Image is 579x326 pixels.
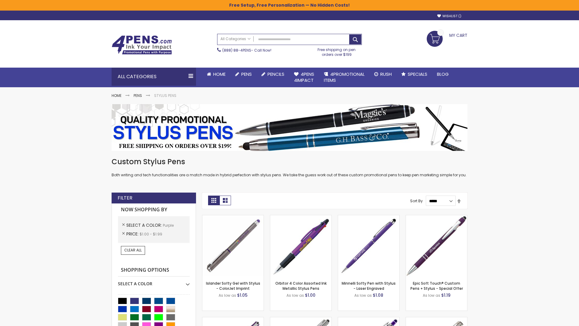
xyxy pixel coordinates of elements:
[112,157,467,178] div: Both writing and tech functionalities are a match made in hybrid perfection with stylus pens. We ...
[118,276,190,287] div: Select A Color
[294,71,314,83] span: 4Pens 4impact
[423,293,440,298] span: As low as
[112,93,122,98] a: Home
[206,281,260,291] a: Islander Softy Gel with Stylus - ColorJet Imprint
[222,48,251,53] a: (888) 88-4PENS
[406,215,467,276] img: 4P-MS8B-Purple
[208,196,220,205] strong: Grid
[270,215,331,220] a: Orbitor 4 Color Assorted Ink Metallic Stylus Pens-Purple
[441,292,451,298] span: $1.19
[437,71,449,77] span: Blog
[406,215,467,220] a: 4P-MS8B-Purple
[437,14,461,18] a: Wishlist
[410,198,423,203] label: Sort By
[338,317,399,322] a: Phoenix Softy with Stylus Pen - Laser-Purple
[408,71,427,77] span: Specials
[289,68,319,87] a: 4Pens4impact
[369,68,397,81] a: Rush
[222,48,271,53] span: - Call Now!
[270,215,331,276] img: Orbitor 4 Color Assorted Ink Metallic Stylus Pens-Purple
[237,292,248,298] span: $1.05
[220,37,251,41] span: All Categories
[319,68,369,87] a: 4PROMOTIONALITEMS
[112,104,467,151] img: Stylus Pens
[124,248,142,253] span: Clear All
[202,215,264,220] a: Islander Softy Gel with Stylus - ColorJet Imprint-Purple
[267,71,284,77] span: Pencils
[121,246,145,254] a: Clear All
[324,71,365,83] span: 4PROMOTIONAL ITEMS
[154,93,176,98] strong: Stylus Pens
[202,215,264,276] img: Islander Softy Gel with Stylus - ColorJet Imprint-Purple
[354,293,372,298] span: As low as
[380,71,392,77] span: Rush
[217,34,254,44] a: All Categories
[112,68,196,86] div: All Categories
[286,293,304,298] span: As low as
[112,157,467,167] h1: Custom Stylus Pens
[163,223,174,228] span: Purple
[312,45,362,57] div: Free shipping on pen orders over $199
[342,281,396,291] a: Minnelli Softy Pen with Stylus - Laser Engraved
[338,215,399,220] a: Minnelli Softy Pen with Stylus - Laser Engraved-Purple
[112,35,172,55] img: 4Pens Custom Pens and Promotional Products
[126,231,140,237] span: Price
[118,203,190,216] strong: Now Shopping by
[134,93,142,98] a: Pens
[140,232,162,237] span: $1.00 - $1.99
[219,293,236,298] span: As low as
[118,195,132,201] strong: Filter
[305,292,315,298] span: $1.00
[432,68,454,81] a: Blog
[202,68,230,81] a: Home
[202,317,264,322] a: Avendale Velvet Touch Stylus Gel Pen-Purple
[397,68,432,81] a: Specials
[118,264,190,277] strong: Shopping Options
[275,281,327,291] a: Orbitor 4 Color Assorted Ink Metallic Stylus Pens
[126,222,163,228] span: Select A Color
[230,68,257,81] a: Pens
[406,317,467,322] a: Tres-Chic Touch Pen - Standard Laser-Purple
[213,71,226,77] span: Home
[410,281,463,291] a: Epic Soft Touch® Custom Pens + Stylus - Special Offer
[373,292,383,298] span: $1.08
[270,317,331,322] a: Tres-Chic with Stylus Metal Pen - Standard Laser-Purple
[338,215,399,276] img: Minnelli Softy Pen with Stylus - Laser Engraved-Purple
[241,71,252,77] span: Pens
[257,68,289,81] a: Pencils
